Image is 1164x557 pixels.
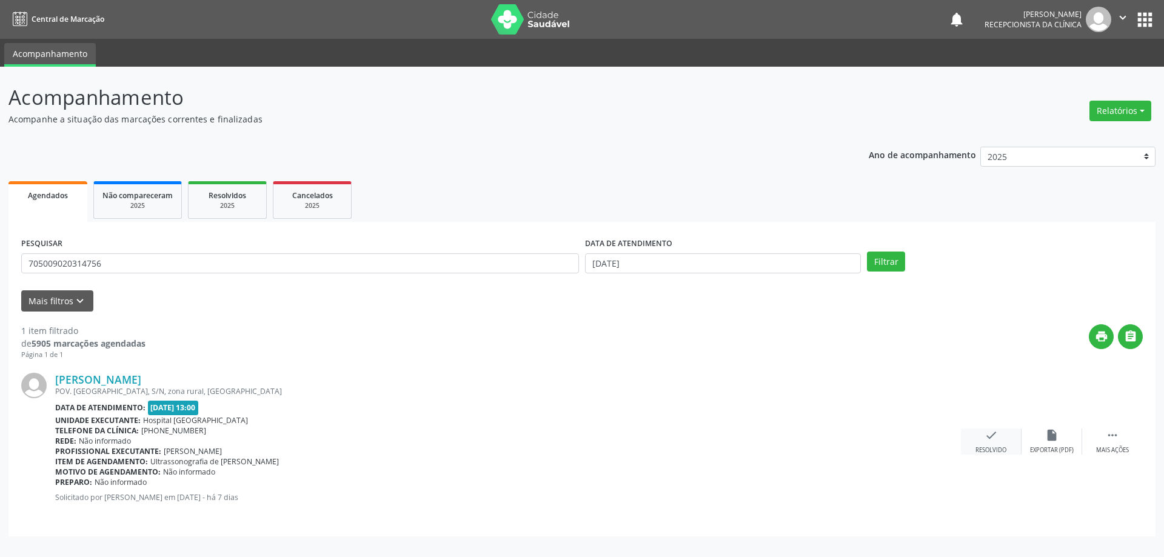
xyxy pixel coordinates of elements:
i: insert_drive_file [1045,429,1059,442]
span: Recepcionista da clínica [985,19,1082,30]
span: Ultrassonografia de [PERSON_NAME] [150,456,279,467]
b: Motivo de agendamento: [55,467,161,477]
p: Solicitado por [PERSON_NAME] em [DATE] - há 7 dias [55,492,961,502]
button: apps [1134,9,1156,30]
p: Acompanhe a situação das marcações correntes e finalizadas [8,113,811,125]
i:  [1106,429,1119,442]
i: keyboard_arrow_down [73,295,87,308]
div: Mais ações [1096,446,1129,455]
b: Unidade executante: [55,415,141,425]
div: [PERSON_NAME] [985,9,1082,19]
button:  [1111,7,1134,32]
button: Filtrar [867,252,905,272]
div: 2025 [282,201,343,210]
span: Não informado [163,467,215,477]
span: Não informado [95,477,147,487]
div: POV. [GEOGRAPHIC_DATA], S/N, zona rural, [GEOGRAPHIC_DATA] [55,386,961,396]
span: Agendados [28,190,68,201]
i:  [1116,11,1129,24]
div: 1 item filtrado [21,324,145,337]
div: 2025 [102,201,173,210]
img: img [21,373,47,398]
strong: 5905 marcações agendadas [32,338,145,349]
input: Nome, CNS [21,253,579,274]
b: Profissional executante: [55,446,161,456]
button: Mais filtroskeyboard_arrow_down [21,290,93,312]
span: [PERSON_NAME] [164,446,222,456]
b: Telefone da clínica: [55,425,139,436]
b: Preparo: [55,477,92,487]
label: PESQUISAR [21,235,62,253]
div: Resolvido [975,446,1006,455]
button: notifications [948,11,965,28]
div: 2025 [197,201,258,210]
span: Hospital [GEOGRAPHIC_DATA] [143,415,248,425]
span: Cancelados [292,190,333,201]
button: print [1089,324,1114,349]
a: Central de Marcação [8,9,104,29]
label: DATA DE ATENDIMENTO [585,235,672,253]
span: [DATE] 13:00 [148,401,199,415]
img: img [1086,7,1111,32]
span: Não compareceram [102,190,173,201]
span: [PHONE_NUMBER] [141,425,206,436]
a: [PERSON_NAME] [55,373,141,386]
button:  [1118,324,1143,349]
i: print [1095,330,1108,343]
button: Relatórios [1089,101,1151,121]
b: Item de agendamento: [55,456,148,467]
div: de [21,337,145,350]
div: Exportar (PDF) [1030,446,1074,455]
b: Rede: [55,436,76,446]
span: Central de Marcação [32,14,104,24]
p: Acompanhamento [8,82,811,113]
span: Não informado [79,436,131,446]
span: Resolvidos [209,190,246,201]
b: Data de atendimento: [55,402,145,413]
input: Selecione um intervalo [585,253,861,274]
p: Ano de acompanhamento [869,147,976,162]
a: Acompanhamento [4,43,96,67]
i:  [1124,330,1137,343]
i: check [985,429,998,442]
div: Página 1 de 1 [21,350,145,360]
